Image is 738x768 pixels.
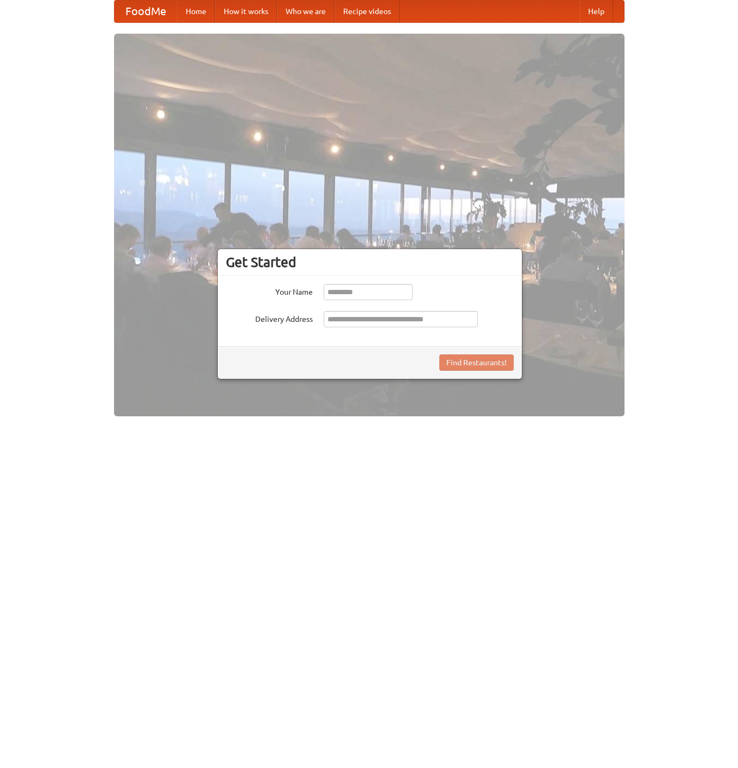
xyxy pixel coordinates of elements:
[277,1,335,22] a: Who we are
[215,1,277,22] a: How it works
[439,354,514,371] button: Find Restaurants!
[177,1,215,22] a: Home
[115,1,177,22] a: FoodMe
[335,1,400,22] a: Recipe videos
[579,1,613,22] a: Help
[226,284,313,297] label: Your Name
[226,254,514,270] h3: Get Started
[226,311,313,325] label: Delivery Address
